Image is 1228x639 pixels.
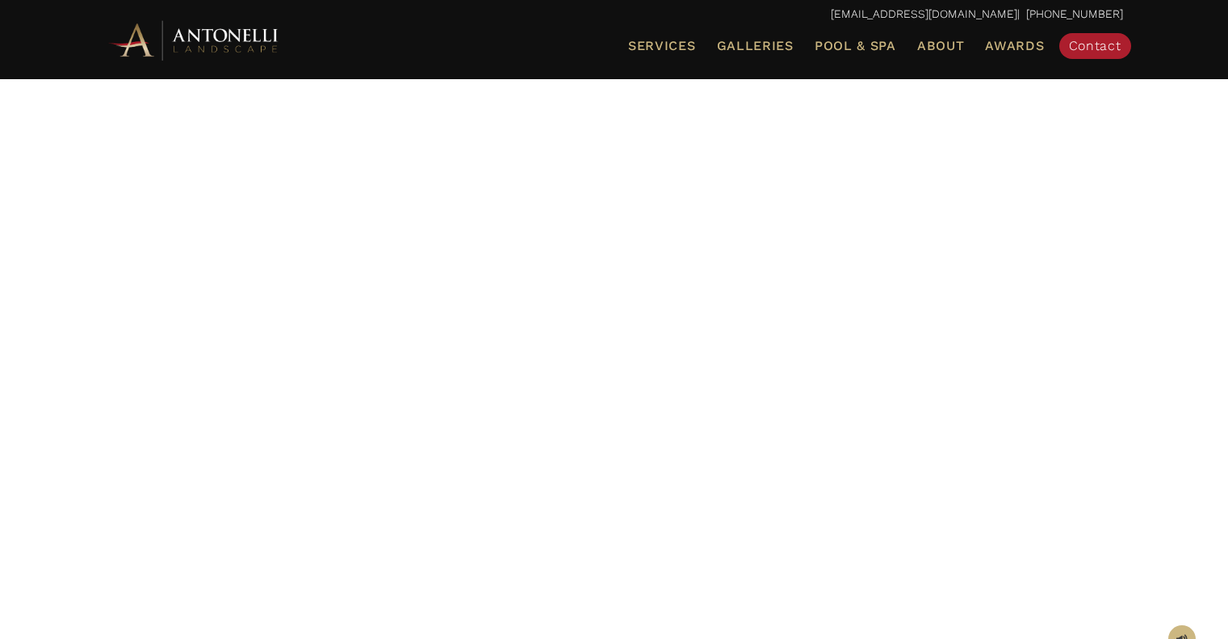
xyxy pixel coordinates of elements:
[815,38,896,53] span: Pool & Spa
[628,40,696,53] span: Services
[1069,38,1121,53] span: Contact
[911,36,971,57] a: About
[917,40,965,53] span: About
[622,36,702,57] a: Services
[831,7,1017,20] a: [EMAIL_ADDRESS][DOMAIN_NAME]
[106,4,1123,25] p: | [PHONE_NUMBER]
[1059,33,1131,59] a: Contact
[717,38,794,53] span: Galleries
[710,36,800,57] a: Galleries
[985,38,1044,53] span: Awards
[106,18,283,62] img: Antonelli Horizontal Logo
[808,36,903,57] a: Pool & Spa
[979,36,1050,57] a: Awards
